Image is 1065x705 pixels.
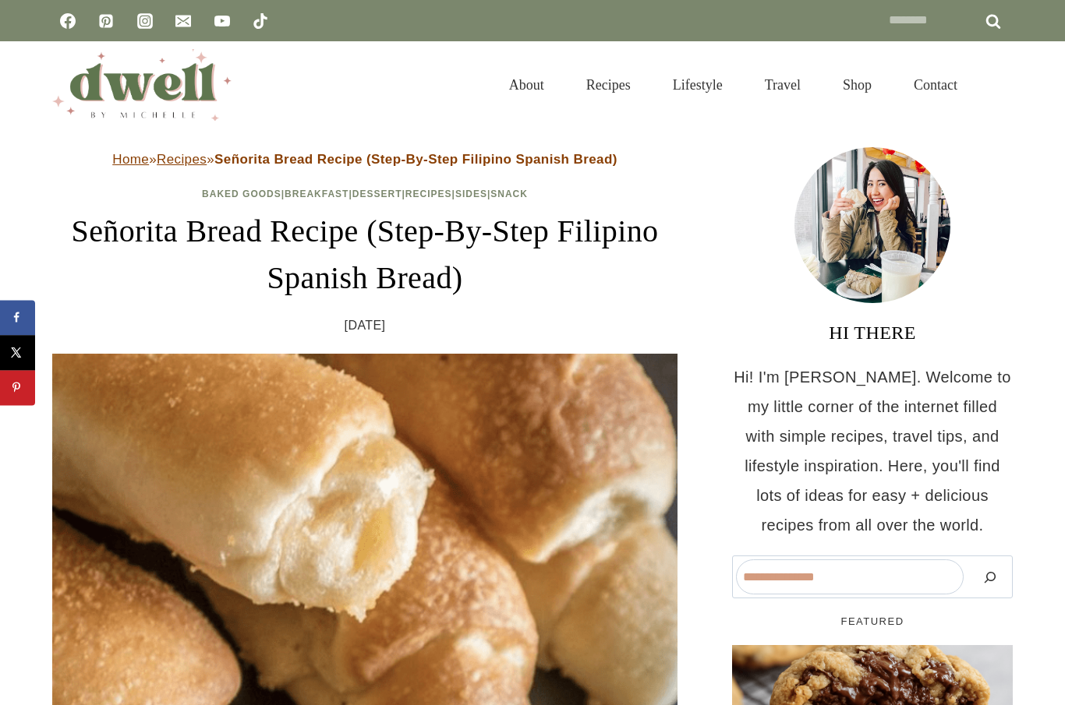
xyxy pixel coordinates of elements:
[490,189,528,199] a: Snack
[488,58,565,112] a: About
[202,189,281,199] a: Baked Goods
[744,58,822,112] a: Travel
[732,362,1013,540] p: Hi! I'm [PERSON_NAME]. Welcome to my little corner of the internet filled with simple recipes, tr...
[285,189,349,199] a: Breakfast
[893,58,978,112] a: Contact
[565,58,652,112] a: Recipes
[52,5,83,37] a: Facebook
[245,5,276,37] a: TikTok
[214,152,617,167] strong: Señorita Bread Recipe (Step-By-Step Filipino Spanish Bread)
[207,5,238,37] a: YouTube
[405,189,452,199] a: Recipes
[971,559,1009,594] button: Search
[157,152,207,167] a: Recipes
[345,314,386,337] time: [DATE]
[90,5,122,37] a: Pinterest
[732,319,1013,347] h3: HI THERE
[986,72,1013,98] button: View Search Form
[168,5,199,37] a: Email
[202,189,528,199] span: | | | | |
[112,152,149,167] a: Home
[352,189,402,199] a: Dessert
[112,152,617,167] span: » »
[455,189,487,199] a: Sides
[652,58,744,112] a: Lifestyle
[52,208,678,301] h1: Señorita Bread Recipe (Step-By-Step Filipino Spanish Bread)
[488,58,978,112] nav: Primary Navigation
[822,58,893,112] a: Shop
[129,5,161,37] a: Instagram
[732,614,1013,629] h5: FEATURED
[52,49,232,121] img: DWELL by michelle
